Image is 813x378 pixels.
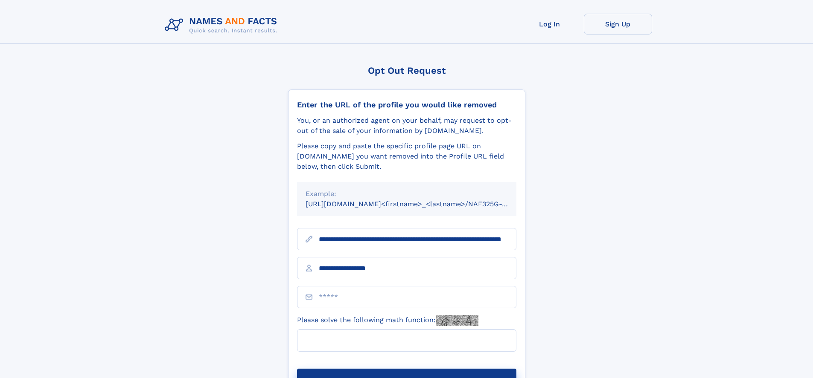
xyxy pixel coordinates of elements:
[297,141,516,172] div: Please copy and paste the specific profile page URL on [DOMAIN_NAME] you want removed into the Pr...
[306,200,533,208] small: [URL][DOMAIN_NAME]<firstname>_<lastname>/NAF325G-xxxxxxxx
[297,100,516,110] div: Enter the URL of the profile you would like removed
[306,189,508,199] div: Example:
[584,14,652,35] a: Sign Up
[161,14,284,37] img: Logo Names and Facts
[288,65,525,76] div: Opt Out Request
[516,14,584,35] a: Log In
[297,115,516,136] div: You, or an authorized agent on your behalf, may request to opt-out of the sale of your informatio...
[297,315,478,326] label: Please solve the following math function:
